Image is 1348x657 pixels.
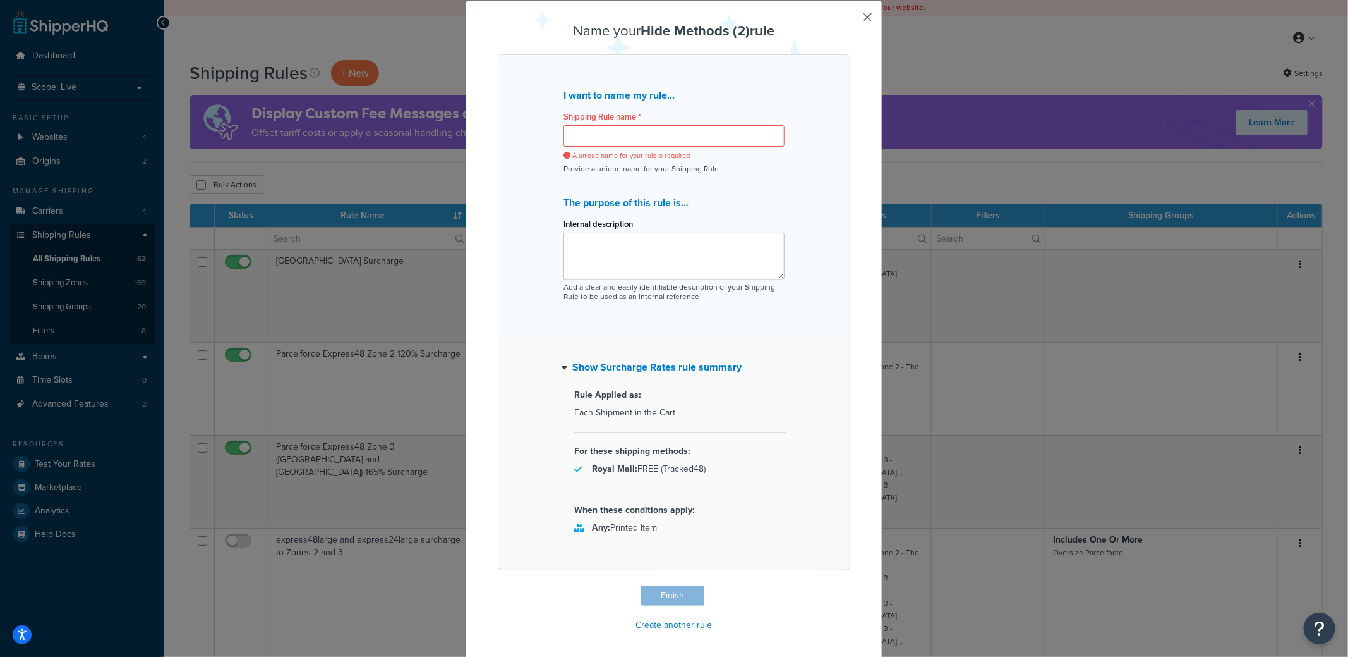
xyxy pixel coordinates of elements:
[563,151,785,161] span: A unique name for your rule is required
[574,376,786,432] div: Each Shipment in the Cart
[574,501,786,519] p: When these conditions apply:
[632,616,716,635] button: Create another rule
[1304,613,1335,644] button: Open Resource Center
[498,23,850,39] h3: Name your
[592,460,706,478] p: FREE (Tracked48)
[563,164,785,174] p: Provide a unique name for your Shipping Rule
[592,462,637,476] strong: Royal Mail :
[563,112,641,121] label: Shipping Rule name *
[592,521,610,534] strong: Any:
[592,521,657,534] span: Printed Item
[574,443,786,460] p: For these shipping methods:
[562,359,742,376] button: Show Surcharge Rates rule summary
[563,87,785,104] p: I want to name my rule...
[641,20,775,41] strong: Hide Methods (2) rule
[563,283,785,302] p: Add a clear and easily identifiable description of your Shipping Rule to be used as an internal r...
[533,11,815,105] img: stars_bg.png
[563,194,785,212] p: The purpose of this rule is...
[574,386,786,404] p: Rule Applied as:
[563,219,633,229] label: Internal description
